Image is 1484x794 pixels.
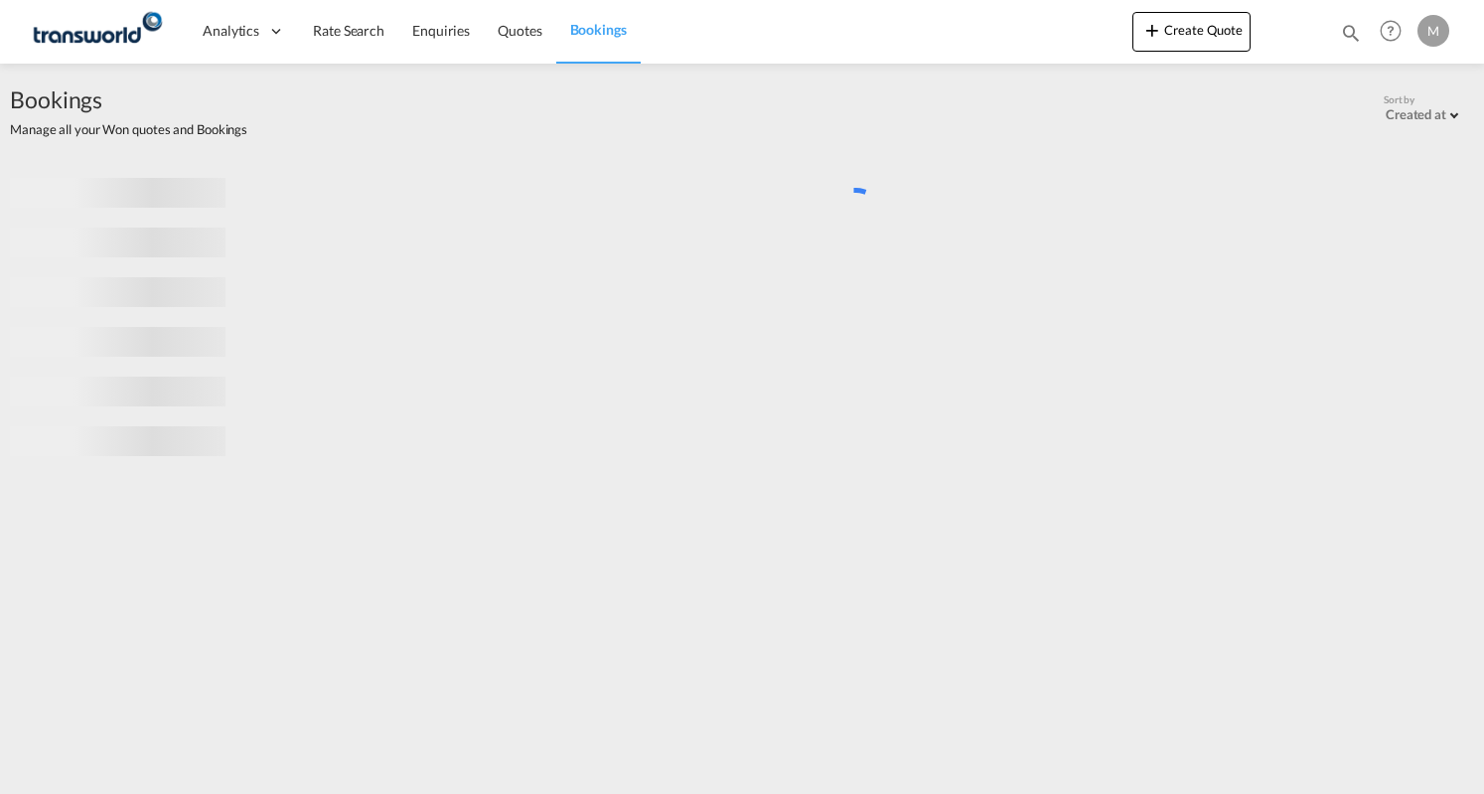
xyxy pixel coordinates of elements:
div: M [1417,15,1449,47]
div: Help [1374,14,1417,50]
span: Help [1374,14,1408,48]
img: 1a84b2306ded11f09c1219774cd0a0fe.png [30,9,164,54]
span: Sort by [1384,92,1414,106]
span: Bookings [570,21,627,38]
span: Bookings [10,83,247,115]
span: Quotes [498,22,541,39]
div: Created at [1386,106,1446,122]
span: Enquiries [412,22,470,39]
div: icon-magnify [1340,22,1362,52]
md-icon: icon-plus 400-fg [1140,18,1164,42]
span: Rate Search [313,22,384,39]
span: Analytics [203,21,259,41]
button: icon-plus 400-fgCreate Quote [1132,12,1251,52]
span: Manage all your Won quotes and Bookings [10,120,247,138]
md-icon: icon-magnify [1340,22,1362,44]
